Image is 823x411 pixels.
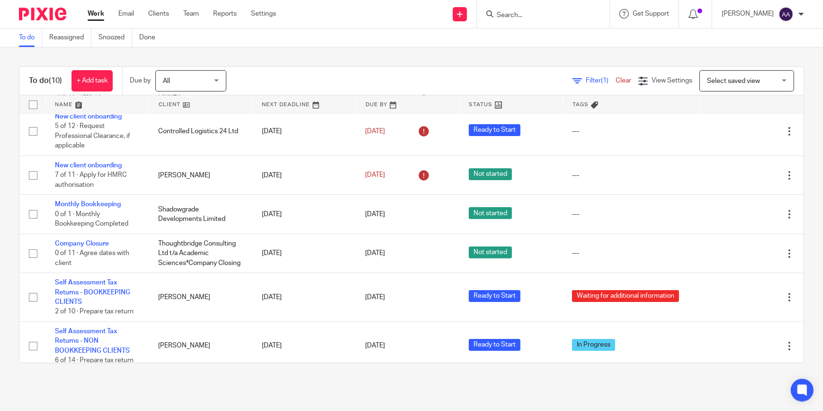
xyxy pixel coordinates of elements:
[365,128,385,135] span: [DATE]
[55,162,122,169] a: New client onboarding
[149,234,252,273] td: Thoughtbridge Consulting Ltd t/a Academic Sciences*Company Closing
[19,8,66,20] img: Pixie
[88,9,104,18] a: Work
[55,113,122,120] a: New client onboarding
[139,28,162,47] a: Done
[149,107,252,155] td: Controlled Logistics 24 Ltd
[72,70,113,91] a: + Add task
[469,168,512,180] span: Not started
[213,9,237,18] a: Reports
[633,10,669,17] span: Get Support
[652,77,692,84] span: View Settings
[149,155,252,194] td: [PERSON_NAME]
[55,240,109,247] a: Company Closure
[365,294,385,301] span: [DATE]
[163,78,170,84] span: All
[601,77,608,84] span: (1)
[616,77,631,84] a: Clear
[252,155,356,194] td: [DATE]
[722,9,774,18] p: [PERSON_NAME]
[118,9,134,18] a: Email
[572,171,690,180] div: ---
[148,9,169,18] a: Clients
[572,248,690,258] div: ---
[55,279,130,305] a: Self Assessment Tax Returns - BOOKKEEPING CLIENTS
[365,250,385,257] span: [DATE]
[183,9,199,18] a: Team
[252,321,356,370] td: [DATE]
[149,195,252,234] td: Shadowgrade Developments Limited
[252,107,356,155] td: [DATE]
[778,7,794,22] img: svg%3E
[149,273,252,322] td: [PERSON_NAME]
[19,28,42,47] a: To do
[55,201,121,208] a: Monthly Bookkeeping
[469,207,512,219] span: Not started
[149,321,252,370] td: [PERSON_NAME]
[572,339,615,351] span: In Progress
[55,123,130,149] span: 5 of 12 · Request Professional Clearance, if applicable
[252,195,356,234] td: [DATE]
[49,28,91,47] a: Reassigned
[707,78,760,84] span: Select saved view
[573,102,589,107] span: Tags
[252,234,356,273] td: [DATE]
[469,290,520,302] span: Ready to Start
[586,77,616,84] span: Filter
[572,290,679,302] span: Waiting for additional information
[365,343,385,349] span: [DATE]
[55,309,134,315] span: 2 of 10 · Prepare tax return
[55,211,128,228] span: 0 of 1 · Monthly Bookkeeping Completed
[572,127,690,136] div: ---
[55,357,134,364] span: 6 of 14 · Prepare tax return
[469,339,520,351] span: Ready to Start
[55,172,127,189] span: 7 of 11 · Apply for HMRC authorisation
[49,77,62,84] span: (10)
[251,9,276,18] a: Settings
[130,76,151,85] p: Due by
[365,172,385,179] span: [DATE]
[252,273,356,322] td: [DATE]
[469,124,520,136] span: Ready to Start
[55,328,130,354] a: Self Assessment Tax Returns - NON BOOKKEEPING CLIENTS
[365,211,385,218] span: [DATE]
[572,210,690,219] div: ---
[496,11,581,20] input: Search
[29,76,62,86] h1: To do
[469,247,512,258] span: Not started
[55,250,129,266] span: 0 of 11 · Agree dates with client
[98,28,132,47] a: Snoozed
